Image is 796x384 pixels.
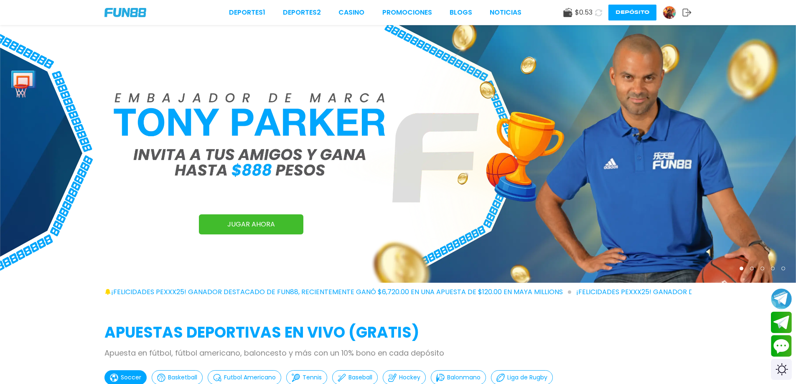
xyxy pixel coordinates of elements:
[338,8,364,18] a: CASINO
[121,373,141,382] p: Soccer
[490,8,521,18] a: NOTICIAS
[104,321,692,344] h2: APUESTAS DEPORTIVAS EN VIVO (gratis)
[104,347,692,359] p: Apuesta en fútbol, fútbol americano, baloncesto y más con un 10% bono en cada depósito
[663,6,682,19] a: Avatar
[399,373,420,382] p: Hockey
[771,359,792,380] div: Switch theme
[771,312,792,333] button: Join telegram
[771,335,792,357] button: Contact customer service
[229,8,265,18] a: Deportes1
[608,5,656,20] button: Depósito
[663,6,676,19] img: Avatar
[507,373,547,382] p: Liga de Rugby
[348,373,372,382] p: Baseball
[450,8,472,18] a: BLOGS
[575,8,593,18] span: $ 0.53
[382,8,432,18] a: Promociones
[283,8,321,18] a: Deportes2
[168,373,197,382] p: Basketball
[111,287,571,297] span: ¡FELICIDADES pexxx25! GANADOR DESTACADO DE FUN88, RECIENTEMENTE GANÓ $6,720.00 EN UNA APUESTA DE ...
[104,8,146,17] img: Company Logo
[199,214,303,234] a: JUGAR AHORA
[224,373,276,382] p: Futbol Americano
[447,373,481,382] p: Balonmano
[303,373,322,382] p: Tennis
[771,288,792,310] button: Join telegram channel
